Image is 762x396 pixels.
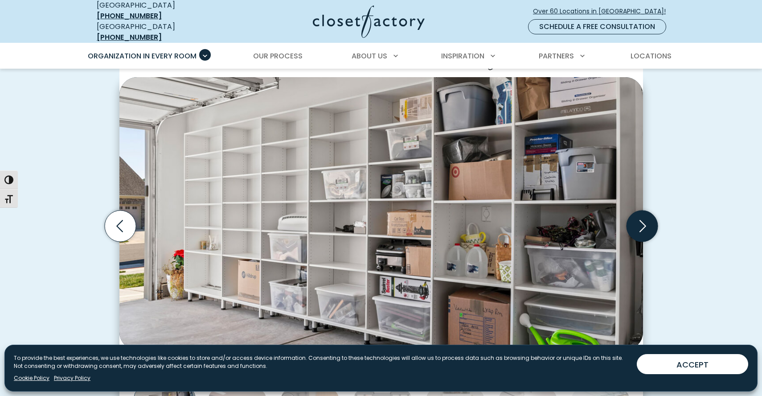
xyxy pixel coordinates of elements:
span: Our Process [253,51,303,61]
span: Partners [539,51,574,61]
div: [GEOGRAPHIC_DATA] [97,21,226,43]
p: To provide the best experiences, we use technologies like cookies to store and/or access device i... [14,354,630,370]
span: Over 60 Locations in [GEOGRAPHIC_DATA]! [533,7,673,16]
span: Locations [631,51,672,61]
button: Next slide [623,207,661,245]
button: Previous slide [101,207,139,245]
span: Inspiration [441,51,484,61]
a: [PHONE_NUMBER] [97,11,162,21]
img: Garage wall with full-height white cabinetry, open cubbies [119,77,643,350]
nav: Primary Menu [82,44,680,69]
span: About Us [352,51,387,61]
span: Organization in Every Room [88,51,197,61]
button: ACCEPT [637,354,748,374]
img: Closet Factory Logo [313,5,425,38]
a: Privacy Policy [54,374,90,382]
a: Schedule a Free Consultation [528,19,666,34]
a: Over 60 Locations in [GEOGRAPHIC_DATA]! [533,4,673,19]
span: Every Space, Style, and [240,45,447,70]
a: [PHONE_NUMBER] [97,32,162,42]
a: Cookie Policy [14,374,49,382]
